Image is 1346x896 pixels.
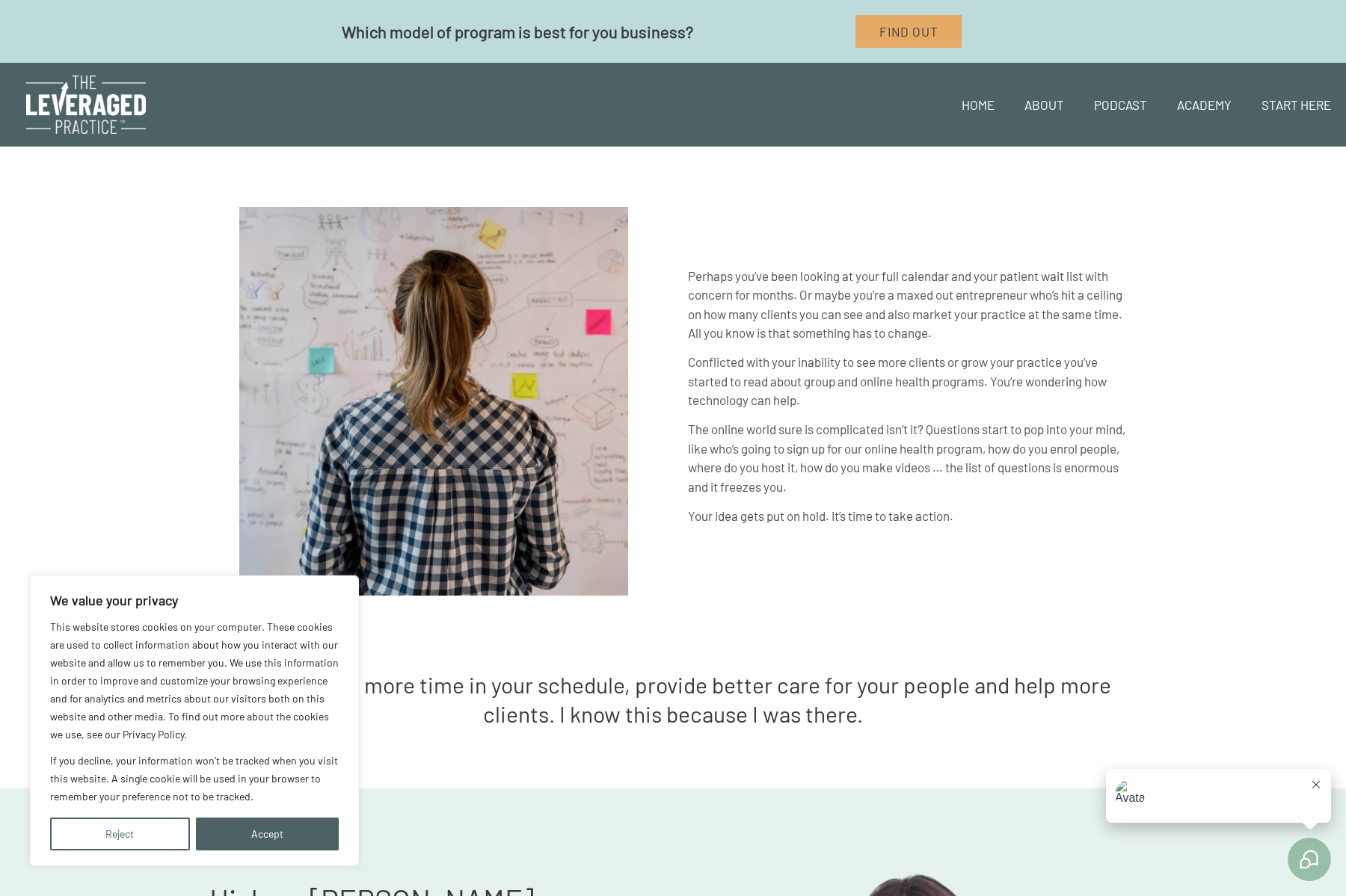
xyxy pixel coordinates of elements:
[688,353,1137,410] p: Conflicted with your inability to see more clients or grow your practice you’ve started to read a...
[50,752,339,806] p: If you decline, your information won’t be tracked when you visit this website. A single cookie wi...
[1247,79,1346,130] a: Start Here
[50,591,339,609] p: We value your privacy
[855,15,962,48] a: Find Out
[236,671,1111,727] span: You can have more time in your schedule, provide better care for your people and help more client...
[1009,79,1079,130] a: About
[947,79,1009,130] a: Home
[342,22,693,41] span: Which model of program is best for you business?
[688,507,1137,526] p: Your idea gets put on hold. It’s time to take action.
[26,75,146,134] img: The Leveraged Practice
[879,24,938,39] span: Find Out
[1079,79,1162,130] a: Podcast
[50,818,190,850] button: Reject
[688,267,1137,343] p: Perhaps you’ve been looking at your full calendar and your patient wait list with concern for mon...
[50,618,339,744] p: This website stores cookies on your computer. These cookies are used to collect information about...
[239,207,628,596] img: overwhelmed2
[1162,79,1247,130] a: Academy
[30,575,359,866] div: We value your privacy
[935,79,1346,130] nav: Site Navigation
[196,818,339,850] button: Accept
[688,420,1137,496] p: The online world sure is complicated isn’t it? Questions start to pop into your mind, like who’s ...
